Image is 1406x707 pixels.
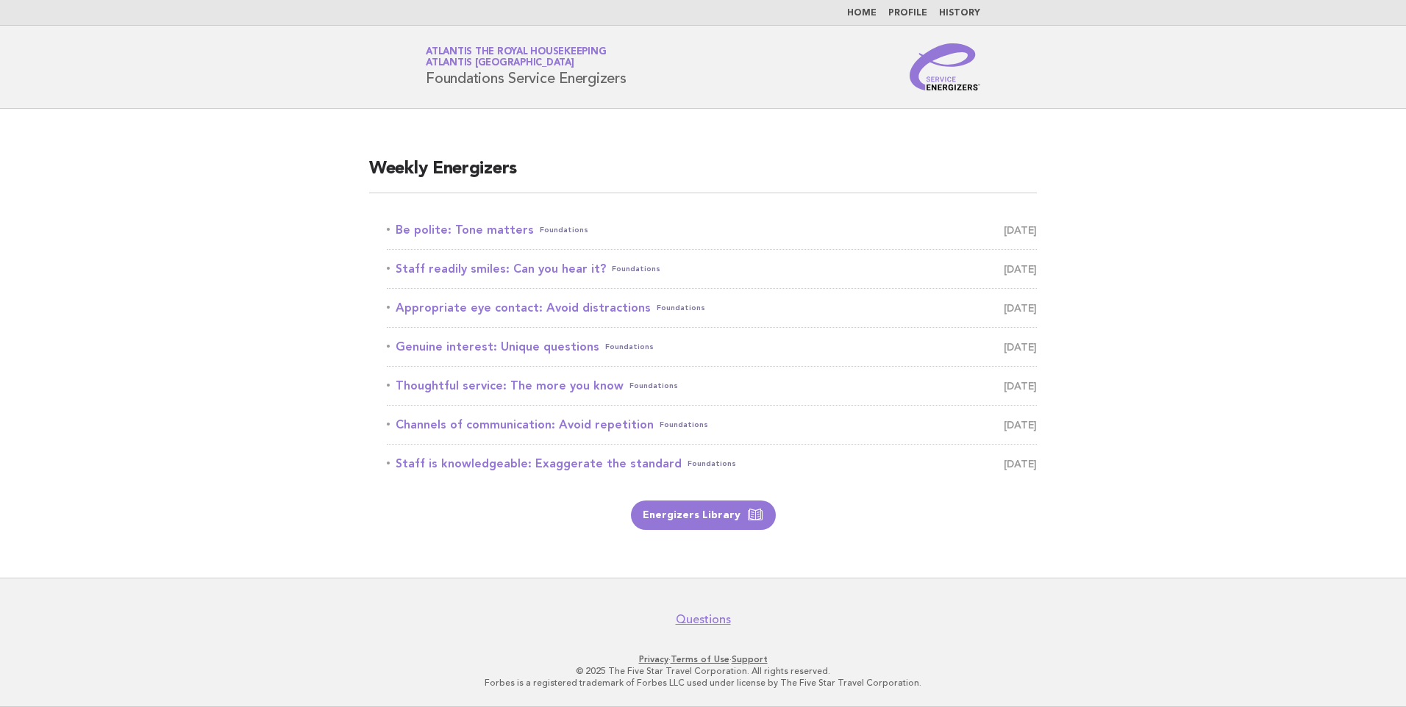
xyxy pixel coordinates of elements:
p: Forbes is a registered trademark of Forbes LLC used under license by The Five Star Travel Corpora... [253,677,1153,689]
a: Energizers Library [631,500,776,530]
a: Home [847,9,877,18]
h2: Weekly Energizers [369,157,1037,193]
span: [DATE] [1004,376,1037,396]
a: Genuine interest: Unique questionsFoundations [DATE] [387,337,1037,357]
span: Foundations [540,220,588,240]
span: Foundations [612,259,660,279]
span: Foundations [688,453,736,474]
a: Appropriate eye contact: Avoid distractionsFoundations [DATE] [387,298,1037,318]
span: [DATE] [1004,337,1037,357]
span: Foundations [605,337,654,357]
span: [DATE] [1004,414,1037,435]
a: Channels of communication: Avoid repetitionFoundations [DATE] [387,414,1037,435]
a: Atlantis the Royal HousekeepingAtlantis [GEOGRAPHIC_DATA] [426,47,606,68]
a: Profile [888,9,927,18]
span: Atlantis [GEOGRAPHIC_DATA] [426,59,574,68]
a: Staff readily smiles: Can you hear it?Foundations [DATE] [387,259,1037,279]
span: Foundations [629,376,678,396]
a: History [939,9,980,18]
a: Questions [676,612,731,627]
span: [DATE] [1004,298,1037,318]
a: Staff is knowledgeable: Exaggerate the standardFoundations [DATE] [387,453,1037,474]
a: Privacy [639,654,668,664]
span: Foundations [657,298,705,318]
img: Service Energizers [910,43,980,90]
a: Thoughtful service: The more you knowFoundations [DATE] [387,376,1037,396]
a: Support [732,654,768,664]
p: · · [253,653,1153,665]
h1: Foundations Service Energizers [426,48,627,86]
span: [DATE] [1004,220,1037,240]
span: Foundations [660,414,708,435]
span: [DATE] [1004,453,1037,474]
a: Terms of Use [671,654,729,664]
span: [DATE] [1004,259,1037,279]
a: Be polite: Tone mattersFoundations [DATE] [387,220,1037,240]
p: © 2025 The Five Star Travel Corporation. All rights reserved. [253,665,1153,677]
